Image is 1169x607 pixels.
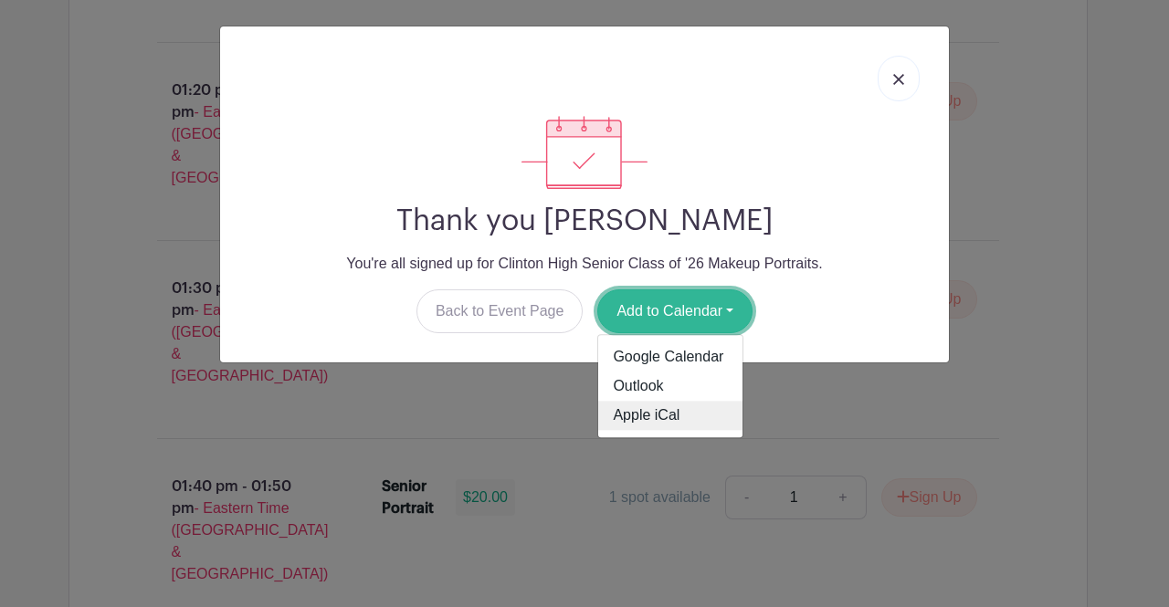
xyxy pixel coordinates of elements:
p: You're all signed up for Clinton High Senior Class of '26 Makeup Portraits. [235,253,934,275]
button: Add to Calendar [597,289,753,333]
a: Apple iCal [598,402,742,431]
a: Outlook [598,372,742,402]
a: Back to Event Page [416,289,584,333]
img: signup_complete-c468d5dda3e2740ee63a24cb0ba0d3ce5d8a4ecd24259e683200fb1569d990c8.svg [521,116,648,189]
a: Google Calendar [598,343,742,372]
h2: Thank you [PERSON_NAME] [235,204,934,238]
img: close_button-5f87c8562297e5c2d7936805f587ecaba9071eb48480494691a3f1689db116b3.svg [893,74,904,85]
